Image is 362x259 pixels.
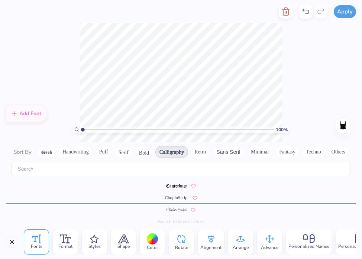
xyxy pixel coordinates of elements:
button: Sans Serif [212,146,245,158]
button: Bold [135,146,153,158]
button: Retro [190,146,210,158]
button: Puff [95,146,112,158]
span: Alignment [200,245,222,250]
button: Minimal [247,146,273,158]
span: Fonts [31,243,42,249]
button: Techno [302,146,325,158]
img: Clicker Script [167,208,187,212]
span: Rotate [175,245,188,250]
span: Advance [261,245,278,250]
div: Add Font [6,105,47,123]
span: Shape [117,243,130,249]
span: Personalized Names [288,243,329,250]
img: Canterbury [166,184,187,188]
button: Close [6,236,18,248]
span: Color [147,245,158,250]
img: Back [337,120,349,132]
button: Apply [334,5,356,18]
button: Calligraphy [155,146,188,158]
button: Serif [114,146,133,158]
span: Styles [88,243,101,249]
button: Switch to Greek Letters [158,218,204,224]
input: Search [12,162,350,176]
button: Greek [37,146,56,158]
span: Sort By [13,148,32,156]
button: Others [327,146,349,158]
span: ChopinScript [165,194,188,201]
button: Handwriting [58,146,93,158]
span: 100 % [276,126,288,133]
span: Format [58,243,72,249]
button: Fantasy [275,146,300,158]
span: Arrange [233,245,249,250]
